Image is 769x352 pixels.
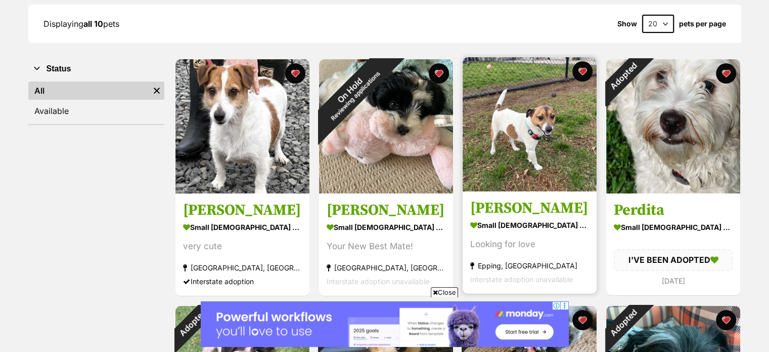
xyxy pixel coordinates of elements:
div: very cute [183,240,302,254]
span: Show [617,20,637,28]
h3: [PERSON_NAME] [327,201,445,220]
span: Displaying pets [43,19,119,29]
h3: [PERSON_NAME] [470,199,589,218]
h3: [PERSON_NAME] [183,201,302,220]
button: favourite [572,61,593,82]
img: Neville [319,59,453,193]
span: Close [431,287,458,297]
button: favourite [716,63,736,84]
a: Available [28,102,164,120]
div: Status [28,80,164,124]
img: Perdita [606,59,740,193]
div: Interstate adoption [183,275,302,289]
a: Remove filter [149,82,164,100]
a: [PERSON_NAME] small [DEMOGRAPHIC_DATA] Dog Your New Best Mate! [GEOGRAPHIC_DATA], [GEOGRAPHIC_DAT... [319,193,453,296]
div: On Hold [296,37,408,149]
button: favourite [572,310,593,330]
strong: all 10 [83,19,103,29]
span: Interstate adoption unavailable [470,276,573,284]
iframe: Advertisement [201,301,569,347]
div: small [DEMOGRAPHIC_DATA] Dog [183,220,302,235]
div: [DATE] [614,274,733,288]
div: small [DEMOGRAPHIC_DATA] Dog [327,220,445,235]
button: Status [28,62,164,75]
div: small [DEMOGRAPHIC_DATA] Dog [470,218,589,233]
button: favourite [285,63,305,84]
div: Your New Best Mate! [327,240,445,254]
a: All [28,82,149,100]
a: [PERSON_NAME] small [DEMOGRAPHIC_DATA] Dog very cute [GEOGRAPHIC_DATA], [GEOGRAPHIC_DATA] Interst... [175,193,309,296]
button: favourite [716,310,736,330]
span: Interstate adoption unavailable [327,278,429,286]
a: Perdita small [DEMOGRAPHIC_DATA] Dog I'VE BEEN ADOPTED [DATE] favourite [606,193,740,295]
img: Jackie Chan [463,57,597,191]
span: Reviewing applications [329,70,381,122]
div: Looking for love [470,238,589,252]
div: [GEOGRAPHIC_DATA], [GEOGRAPHIC_DATA] [183,261,302,275]
label: pets per page [679,20,726,28]
img: Joe [175,59,309,193]
div: I'VE BEEN ADOPTED [614,250,733,271]
a: On HoldReviewing applications [319,185,453,195]
h3: Perdita [614,201,733,220]
div: Adopted [593,46,653,106]
div: small [DEMOGRAPHIC_DATA] Dog [614,220,733,235]
button: favourite [429,63,449,84]
div: Epping, [GEOGRAPHIC_DATA] [470,259,589,273]
div: [GEOGRAPHIC_DATA], [GEOGRAPHIC_DATA] [327,261,445,275]
a: Adopted [606,185,740,195]
a: [PERSON_NAME] small [DEMOGRAPHIC_DATA] Dog Looking for love Epping, [GEOGRAPHIC_DATA] Interstate ... [463,191,597,294]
